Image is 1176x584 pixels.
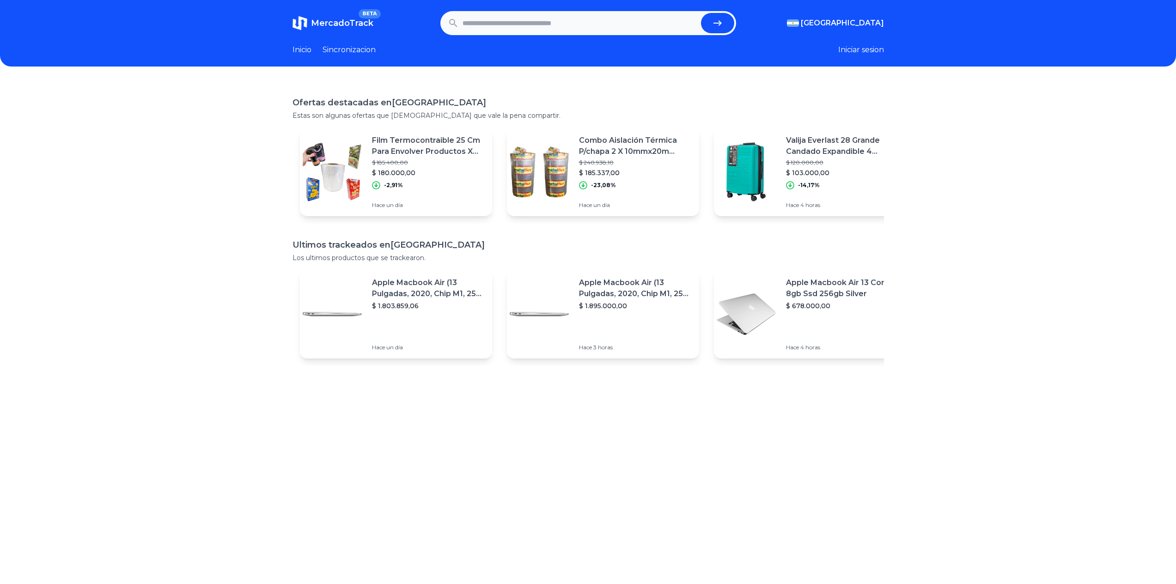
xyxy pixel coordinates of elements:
a: Sincronizacion [323,44,376,55]
span: BETA [359,9,380,18]
button: [GEOGRAPHIC_DATA] [787,18,884,29]
a: Featured imageCombo Aislación Térmica P/chapa 2 X 10mmx20m Aluminizada$ 240.938,10$ 185.337,00-23... [507,128,699,216]
img: MercadoTrack [292,16,307,30]
img: Featured image [714,140,779,204]
img: Featured image [507,140,572,204]
p: $ 120.000,00 [786,159,899,166]
p: Valija Everlast 28 Grande Candado Expandible 4 Ruedas 360 [786,135,899,157]
p: -23,08% [591,182,616,189]
p: Hace un día [372,201,485,209]
p: Film Termocontraible 25 Cm Para Envolver Productos X 1330 Mt [372,135,485,157]
img: Featured image [300,140,365,204]
a: Featured imageApple Macbook Air (13 Pulgadas, 2020, Chip M1, 256 Gb De Ssd, 8 Gb De Ram) - Plata$... [300,270,492,359]
p: $ 185.337,00 [579,168,692,177]
a: Featured imageApple Macbook Air (13 Pulgadas, 2020, Chip M1, 256 Gb De Ssd, 8 Gb De Ram) - Plata$... [507,270,699,359]
p: Hace un día [372,344,485,351]
p: $ 1.895.000,00 [579,301,692,310]
button: Iniciar sesion [838,44,884,55]
p: $ 185.400,00 [372,159,485,166]
img: Featured image [507,282,572,347]
p: Apple Macbook Air (13 Pulgadas, 2020, Chip M1, 256 Gb De Ssd, 8 Gb De Ram) - Plata [372,277,485,299]
a: Featured imageValija Everlast 28 Grande Candado Expandible 4 Ruedas 360$ 120.000,00$ 103.000,00-1... [714,128,906,216]
a: Featured imageFilm Termocontraible 25 Cm Para Envolver Productos X 1330 Mt$ 185.400,00$ 180.000,0... [300,128,492,216]
p: $ 678.000,00 [786,301,899,310]
a: Featured imageApple Macbook Air 13 Core I5 8gb Ssd 256gb Silver$ 678.000,00Hace 4 horas [714,270,906,359]
p: $ 180.000,00 [372,168,485,177]
p: -2,91% [384,182,403,189]
img: Featured image [300,282,365,347]
p: Apple Macbook Air (13 Pulgadas, 2020, Chip M1, 256 Gb De Ssd, 8 Gb De Ram) - Plata [579,277,692,299]
p: Hace 4 horas [786,201,899,209]
p: Los ultimos productos que se trackearon. [292,253,884,262]
a: MercadoTrackBETA [292,16,373,30]
a: Inicio [292,44,311,55]
p: -14,17% [798,182,820,189]
span: [GEOGRAPHIC_DATA] [801,18,884,29]
p: Estas son algunas ofertas que [DEMOGRAPHIC_DATA] que vale la pena compartir. [292,111,884,120]
img: Featured image [714,282,779,347]
p: $ 1.803.859,06 [372,301,485,310]
p: Apple Macbook Air 13 Core I5 8gb Ssd 256gb Silver [786,277,899,299]
p: Combo Aislación Térmica P/chapa 2 X 10mmx20m Aluminizada [579,135,692,157]
p: $ 240.938,10 [579,159,692,166]
h1: Ultimos trackeados en [GEOGRAPHIC_DATA] [292,238,884,251]
p: Hace 3 horas [579,344,692,351]
span: MercadoTrack [311,18,373,28]
p: Hace 4 horas [786,344,899,351]
h1: Ofertas destacadas en [GEOGRAPHIC_DATA] [292,96,884,109]
p: Hace un día [579,201,692,209]
p: $ 103.000,00 [786,168,899,177]
img: Argentina [787,19,799,27]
